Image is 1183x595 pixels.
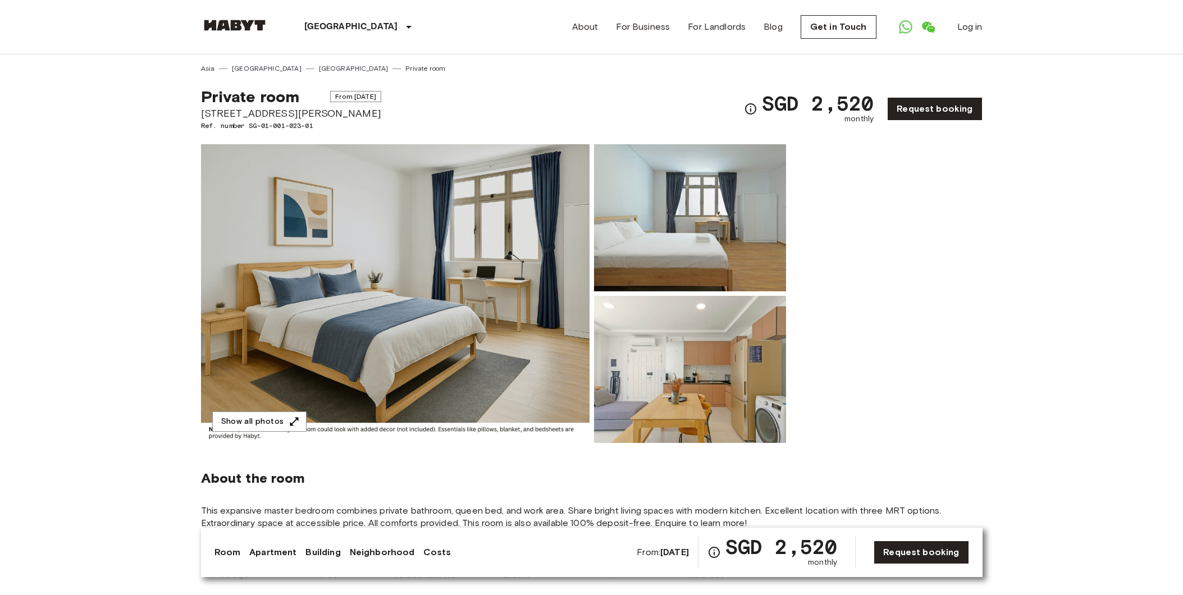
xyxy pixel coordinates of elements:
img: Picture of unit SG-01-001-023-01 [791,144,983,291]
img: Marketing picture of unit SG-01-001-023-01 [201,144,590,443]
span: From [DATE] [330,91,381,102]
span: [STREET_ADDRESS][PERSON_NAME] [201,106,381,121]
a: Open WeChat [917,16,939,38]
a: Get in Touch [801,15,876,39]
button: Show all photos [212,411,307,432]
a: Building [305,546,340,559]
img: Picture of unit SG-01-001-023-01 [594,144,786,291]
a: For Business [616,20,670,34]
span: Ref. number SG-01-001-023-01 [201,121,381,131]
img: Picture of unit SG-01-001-023-01 [791,296,983,443]
a: For Landlords [688,20,746,34]
svg: Check cost overview for full price breakdown. Please note that discounts apply to new joiners onl... [707,546,721,559]
a: Request booking [887,97,982,121]
span: This expansive master bedroom combines private bathroom, queen bed, and work area. Share bright l... [201,505,983,529]
img: Picture of unit SG-01-001-023-01 [594,296,786,443]
a: Log in [957,20,983,34]
span: monthly [808,557,837,568]
a: Asia [201,63,215,74]
span: About the room [201,470,983,487]
span: SGD 2,520 [762,93,874,113]
a: [GEOGRAPHIC_DATA] [319,63,389,74]
a: Request booking [874,541,969,564]
a: [GEOGRAPHIC_DATA] [232,63,302,74]
a: Apartment [249,546,296,559]
a: Costs [423,546,451,559]
a: About [572,20,599,34]
a: Room [214,546,241,559]
span: SGD 2,520 [725,537,837,557]
p: [GEOGRAPHIC_DATA] [304,20,398,34]
span: monthly [844,113,874,125]
svg: Check cost overview for full price breakdown. Please note that discounts apply to new joiners onl... [744,102,757,116]
a: Blog [764,20,783,34]
a: Open WhatsApp [894,16,917,38]
a: Private room [405,63,445,74]
b: [DATE] [660,547,689,557]
span: Private room [201,87,300,106]
img: Habyt [201,20,268,31]
a: Neighborhood [350,546,415,559]
span: From: [637,546,689,559]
